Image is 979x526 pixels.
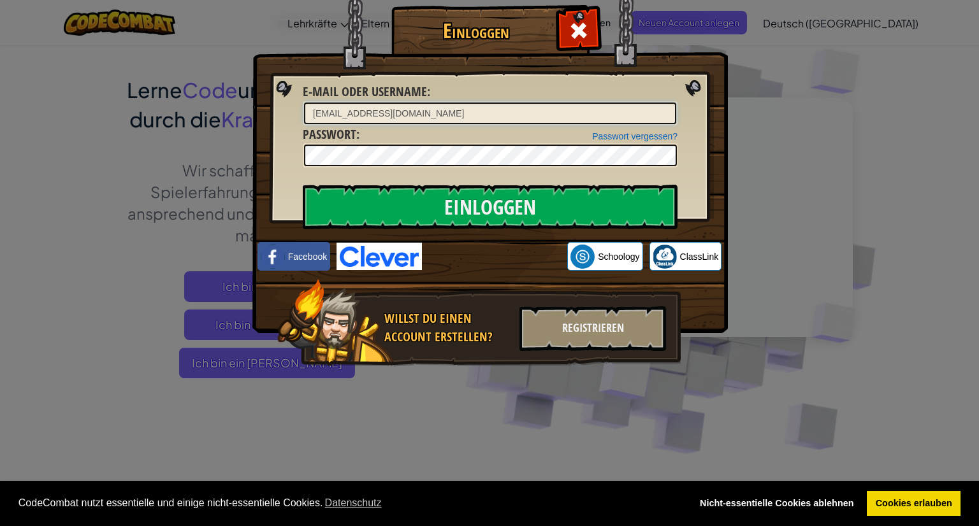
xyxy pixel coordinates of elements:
img: clever-logo-blue.png [337,243,422,270]
a: learn more about cookies [323,494,383,513]
input: Einloggen [303,185,678,229]
span: E-Mail oder Username [303,83,427,100]
a: deny cookies [691,491,862,516]
label: : [303,83,430,101]
span: Facebook [288,250,327,263]
div: Willst du einen Account erstellen? [384,309,512,346]
img: classlink-logo-small.png [653,245,677,269]
h1: Einloggen [395,20,557,42]
span: Passwort [303,125,356,143]
span: Schoology [598,250,639,263]
img: facebook_small.png [261,245,285,269]
a: allow cookies [867,491,961,516]
label: : [303,125,359,144]
span: ClassLink [680,250,719,263]
span: CodeCombat nutzt essentielle und einige nicht-essentielle Cookies. [18,494,681,513]
img: schoology.png [570,245,595,269]
iframe: Schaltfläche „Über Google anmelden“ [422,243,567,271]
div: Registrieren [519,306,666,351]
a: Passwort vergessen? [592,131,678,141]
